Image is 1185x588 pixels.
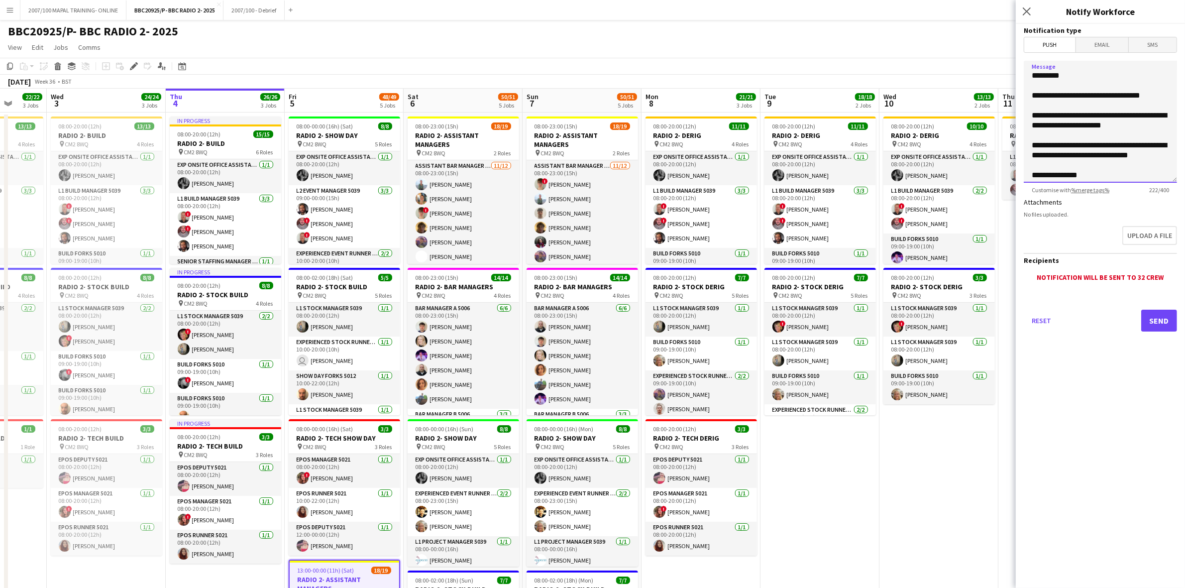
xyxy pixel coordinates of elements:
button: 2007/100 MAPAL TRAINING- ONLINE [20,0,126,20]
span: 08:00-23:00 (15h) [416,274,459,281]
app-card-role: EPOS Deputy 50211/108:00-20:00 (12h)[PERSON_NAME] [646,454,757,488]
span: 08:00-02:00 (18h) (Mon) [535,577,594,584]
span: Jobs [53,43,68,52]
span: ! [185,514,191,520]
span: ! [423,207,429,213]
span: 5 Roles [851,292,868,299]
span: 4 Roles [137,140,154,148]
app-card-role: Exp Onsite Office Assistant 50121/108:00-20:00 (12h)[PERSON_NAME] [764,151,876,185]
h1: BBC20925/P- BBC RADIO 2- 2025 [8,24,178,39]
span: 5 Roles [375,140,392,148]
app-card-role: EPOS Manager 50211/108:00-20:00 (12h)![PERSON_NAME] [51,488,162,522]
app-card-role: EPOS Runner 50211/108:00-20:00 (12h)[PERSON_NAME] [51,522,162,556]
app-card-role: EPOS Manager 50211/108:00-20:00 (12h)![PERSON_NAME] [646,488,757,522]
div: 08:00-00:00 (16h) (Mon)8/8RADIO 2- SHOW DAY CM2 8WQ5 RolesExp Onsite Office Assistant 50121/108:0... [527,419,638,567]
button: BBC20925/P- BBC RADIO 2- 2025 [126,0,223,20]
span: Mon [646,92,658,101]
h3: RADIO 2- BUILD [51,131,162,140]
span: CM2 8WQ [660,140,684,148]
span: SMS [1129,37,1177,52]
span: Thu [170,92,182,101]
div: In progress [170,268,281,276]
span: 08:00-00:00 (16h) (Sat) [297,425,353,433]
app-job-card: 08:00-23:00 (15h)14/14RADIO 2- BAR MANAGERS CM2 8WQ4 RolesBar Manager A 50066/608:00-23:00 (15h)[... [527,268,638,415]
app-job-card: 08:00-00:00 (16h) (Sun)8/8RADIO 2- SHOW DAY CM2 8WQ5 RolesExp Onsite Office Assistant 50121/108:0... [408,419,519,567]
app-card-role: Build Forks 50101/109:00-19:00 (10h) [764,248,876,282]
app-card-role: L1 Stock Manager 50391/108:00-20:00 (12h)![PERSON_NAME] [883,303,995,337]
span: 08:00-23:00 (15h) [535,122,578,130]
div: 08:00-20:00 (12h)8/8RADIO 2- STOCK BUILD CM2 8WQ4 RolesL1 Stock Manager 50392/208:00-20:00 (12h)[... [51,268,162,415]
span: 8/8 [140,274,154,281]
h3: RADIO 2- SHOW DAY [408,434,519,443]
span: CM2 8WQ [422,149,446,157]
app-card-role: EPOS Deputy 50211/108:00-20:00 (12h)[PERSON_NAME] [170,462,281,496]
span: 18/19 [371,567,391,574]
span: ! [899,218,905,224]
div: 08:00-23:00 (15h)18/19RADIO 2- ASSISTANT MANAGERS CM2 8WQ2 RolesAssistant Bar Manager 500611/1208... [408,117,519,264]
span: CM2 8WQ [184,300,208,307]
span: 50/51 [498,93,518,101]
app-card-role: EPOS Runner 50211/108:00-20:00 (12h)[PERSON_NAME] [170,530,281,564]
span: 5 Roles [732,292,749,299]
div: 08:00-23:00 (15h)18/19RADIO 2- ASSISTANT MANAGERS CM2 8WQ2 RolesAssistant Bar Manager 500611/1208... [527,117,638,264]
span: Week 36 [33,78,58,85]
app-card-role: Bar Manager B 50063/3 [408,409,519,471]
span: ! [661,203,667,209]
app-card-role: Show Day Forks 50121/110:00-22:00 (12h)[PERSON_NAME] [289,370,400,404]
app-card-role: EPOS Deputy 50211/108:00-20:00 (12h)[PERSON_NAME] [51,454,162,488]
app-card-role: EPOS Manager 50211/108:00-20:00 (12h)![PERSON_NAME] [170,496,281,530]
span: View [8,43,22,52]
span: CM2 8WQ [303,443,327,451]
span: 8/8 [378,122,392,130]
h3: RADIO 2- STOCK BUILD [289,282,400,291]
div: 08:00-00:00 (16h) (Sat)8/8RADIO 2- SHOW DAY CM2 8WQ5 RolesExp Onsite Office Assistant 50121/108:0... [289,117,400,264]
label: Attachments [1024,198,1062,207]
a: %merge tags% [1071,186,1109,194]
span: ! [542,178,548,184]
div: 08:00-20:00 (12h)7/7RADIO 2- STOCK DERIG CM2 8WQ5 RolesL1 Stock Manager 50391/108:00-20:00 (12h)!... [764,268,876,415]
span: 14/14 [610,274,630,281]
span: ! [185,211,191,217]
app-job-card: 08:00-20:00 (12h)7/7RADIO 2- STOCK DERIG CM2 8WQ5 RolesL1 Stock Manager 50391/108:00-20:00 (12h)[... [646,268,757,415]
span: 15/15 [253,130,273,138]
app-card-role: L1 Stock Manager 50391/108:00-20:00 (12h)[PERSON_NAME] [289,303,400,337]
span: 4 Roles [494,292,511,299]
span: 4 Roles [256,300,273,307]
span: 7/7 [854,274,868,281]
span: 08:00-00:00 (16h) (Mon) [535,425,594,433]
app-card-role: L1 Stock Manager 50392/208:00-20:00 (12h)![PERSON_NAME][PERSON_NAME] [170,311,281,359]
span: ! [185,226,191,232]
span: Fri [289,92,297,101]
span: Wed [51,92,64,101]
app-card-role: Bar Manager B 50063/3 [527,409,638,471]
span: 22/22 [22,93,42,101]
app-card-role: Exp Onsite Office Assistant 50121/108:00-20:00 (12h)[PERSON_NAME] [170,159,281,193]
span: 10/10 [967,122,987,130]
span: CM2 8WQ [303,292,327,299]
app-card-role: L1 Stock Manager 50391/108:00-20:00 (12h)[PERSON_NAME] [764,337,876,370]
app-card-role: L1 Stock Manager 50392/208:00-20:00 (12h)[PERSON_NAME]![PERSON_NAME] [51,303,162,351]
h3: RADIO 2- DERIG [883,131,995,140]
span: 4 Roles [18,292,35,299]
span: 7/7 [616,577,630,584]
span: CM2 8WQ [422,292,446,299]
div: [DATE] [8,77,31,87]
div: 08:00-20:00 (12h)13/13RADIO 2- BUILD CM2 8WQ4 RolesExp Onsite Office Assistant 50121/108:00-20:00... [51,117,162,264]
app-job-card: 08:00-20:00 (12h)11/11RADIO 2- DERIG CM2 8WQ4 RolesExp Onsite Office Assistant 50121/108:00-20:00... [646,117,757,264]
app-card-role: Build Forks 50101/109:00-19:00 (10h) [646,248,757,282]
span: Thu [1002,92,1015,101]
span: Push [1024,37,1076,52]
h3: RADIO 2- BAR MANAGERS [527,282,638,291]
h3: RADIO 2- TECH BUILD [51,434,162,443]
span: Wed [883,92,896,101]
span: 4 Roles [851,140,868,148]
span: Sun [527,92,539,101]
app-job-card: 08:00-20:00 (12h)3/3RADIO 2- TECH BUILD CM2 8WQ3 RolesEPOS Deputy 50211/108:00-20:00 (12h)[PERSON... [51,419,162,556]
h3: RADIO 2- BAR MANAGERS [408,282,519,291]
span: 18/19 [610,122,630,130]
span: CM2 8WQ [779,140,803,148]
h3: RADIO 2- STOCK DERIG [646,282,757,291]
span: CM2 8WQ [541,292,565,299]
app-card-role: Exp Onsite Office Assistant 50121/108:00-20:00 (12h)[PERSON_NAME] [883,151,995,185]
